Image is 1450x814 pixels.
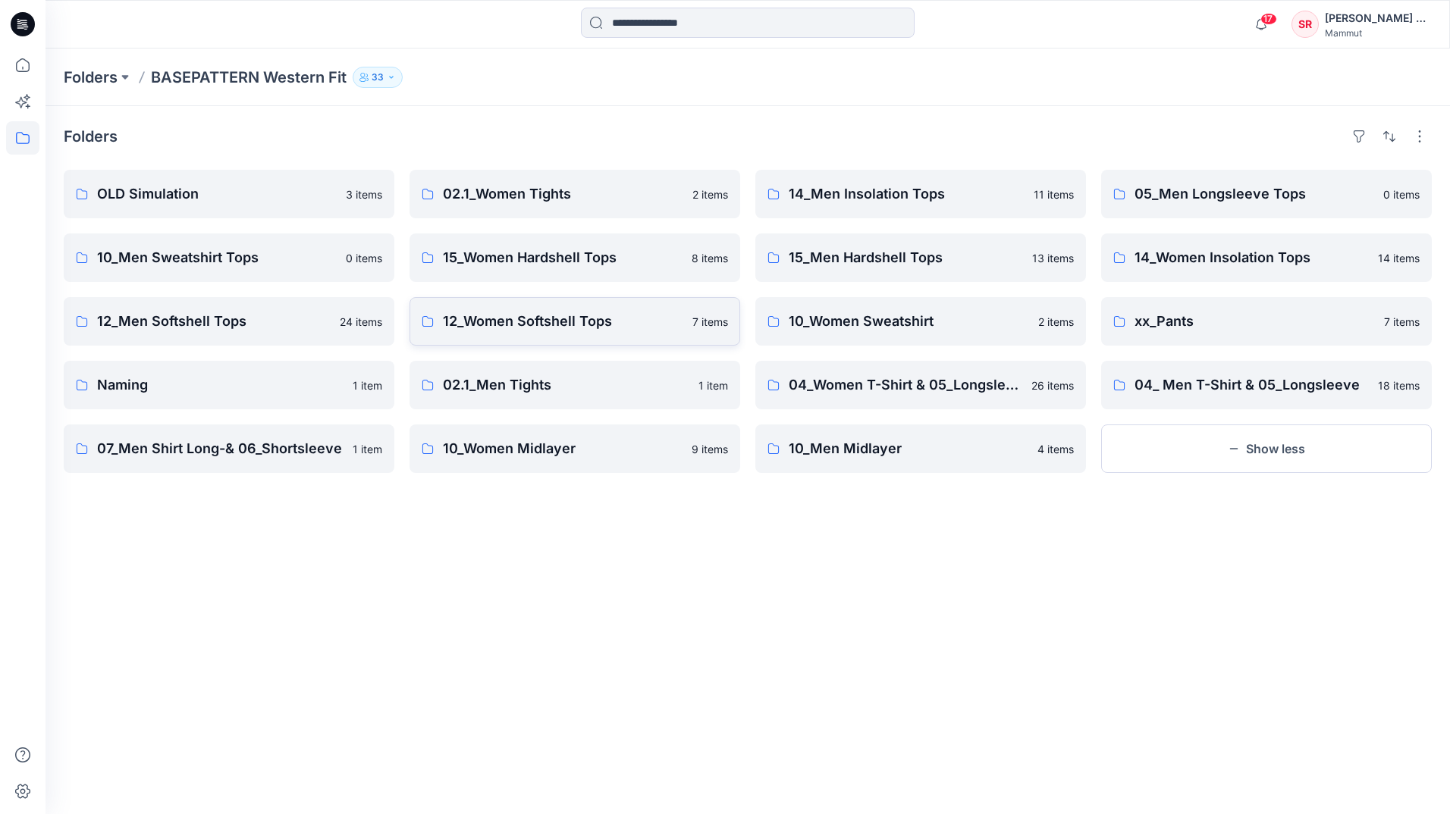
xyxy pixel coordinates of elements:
[97,183,337,205] p: OLD Simulation
[97,311,331,332] p: 12_Men Softshell Tops
[410,297,740,346] a: 12_Women Softshell Tops7 items
[692,314,728,330] p: 7 items
[64,170,394,218] a: OLD Simulation3 items
[1378,377,1420,393] p: 18 items
[1383,186,1420,202] p: 0 items
[410,233,740,282] a: 15_Women Hardshell Tops8 items
[789,311,1029,332] p: 10_Women Sweatshirt
[1135,183,1374,205] p: 05_Men Longsleeve Tops
[1292,11,1319,38] div: SR
[1031,377,1074,393] p: 26 items
[64,67,118,88] a: Folders
[410,170,740,218] a: 02.1_Women Tights2 items
[1378,250,1420,266] p: 14 items
[692,441,728,457] p: 9 items
[97,438,344,459] p: 07_Men Shirt Long-& 06_Shortsleeve
[353,377,382,393] p: 1 item
[97,374,344,396] p: Naming
[1135,247,1369,268] p: 14_Women Insolation Tops
[789,183,1025,205] p: 14_Men Insolation Tops
[64,424,394,473] a: 07_Men Shirt Long-& 06_Shortsleeve1 item
[64,361,394,409] a: Naming1 item
[64,297,394,346] a: 12_Men Softshell Tops24 items
[1101,361,1432,409] a: 04_ Men T-Shirt & 05_Longsleeve18 items
[1101,297,1432,346] a: xx_Pants7 items
[1038,314,1074,330] p: 2 items
[698,377,728,393] p: 1 item
[64,233,394,282] a: 10_Men Sweatshirt Tops0 items
[1325,9,1431,27] div: [PERSON_NAME] Ripegutu
[1101,424,1432,473] button: Show less
[1037,441,1074,457] p: 4 items
[151,67,347,88] p: BASEPATTERN Western Fit
[1135,311,1375,332] p: xx_Pants
[1101,233,1432,282] a: 14_Women Insolation Tops14 items
[1034,186,1074,202] p: 11 items
[1032,250,1074,266] p: 13 items
[755,361,1086,409] a: 04_Women T-Shirt & 05_Longsleeve26 items
[692,250,728,266] p: 8 items
[64,127,118,146] h4: Folders
[692,186,728,202] p: 2 items
[443,374,689,396] p: 02.1_Men Tights
[410,361,740,409] a: 02.1_Men Tights1 item
[789,438,1028,459] p: 10_Men Midlayer
[372,69,384,86] p: 33
[443,247,683,268] p: 15_Women Hardshell Tops
[1260,13,1277,25] span: 17
[443,311,683,332] p: 12_Women Softshell Tops
[755,424,1086,473] a: 10_Men Midlayer4 items
[346,250,382,266] p: 0 items
[340,314,382,330] p: 24 items
[1101,170,1432,218] a: 05_Men Longsleeve Tops0 items
[443,183,683,205] p: 02.1_Women Tights
[1325,27,1431,39] div: Mammut
[1135,374,1369,396] p: 04_ Men T-Shirt & 05_Longsleeve
[755,297,1086,346] a: 10_Women Sweatshirt2 items
[443,438,683,459] p: 10_Women Midlayer
[346,186,382,202] p: 3 items
[755,233,1086,282] a: 15_Men Hardshell Tops13 items
[1384,314,1420,330] p: 7 items
[353,67,403,88] button: 33
[789,374,1022,396] p: 04_Women T-Shirt & 05_Longsleeve
[97,247,337,268] p: 10_Men Sweatshirt Tops
[353,441,382,457] p: 1 item
[410,424,740,473] a: 10_Women Midlayer9 items
[789,247,1023,268] p: 15_Men Hardshell Tops
[755,170,1086,218] a: 14_Men Insolation Tops11 items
